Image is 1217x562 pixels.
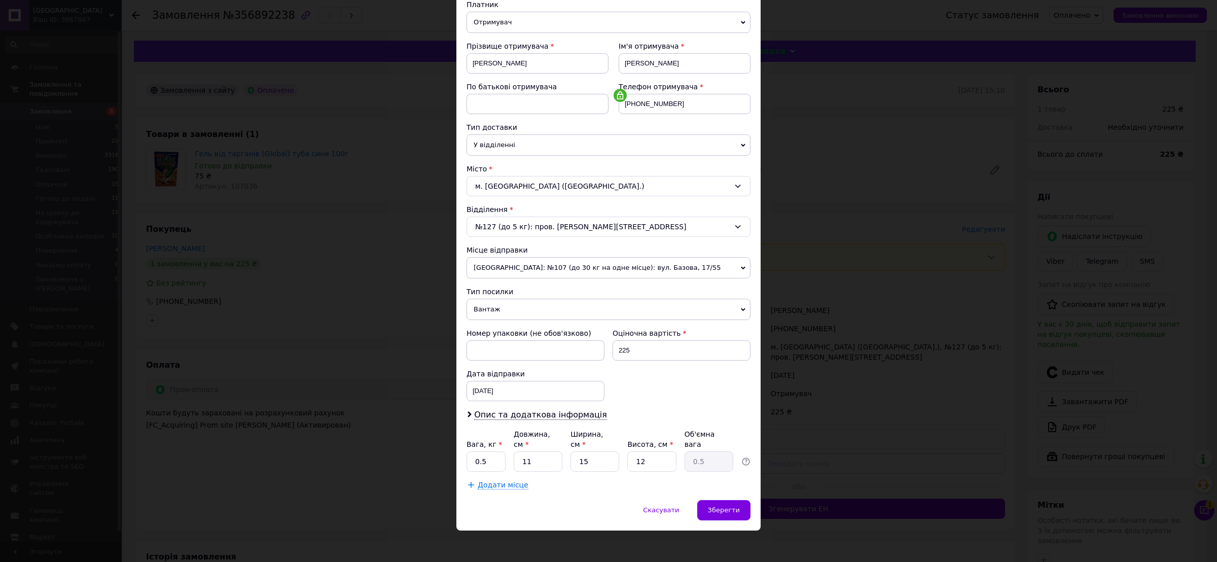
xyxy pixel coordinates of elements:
span: Тип посилки [467,288,513,296]
span: Прізвище отримувача [467,42,549,50]
div: Оціночна вартість [613,328,750,338]
span: Телефон отримувача [619,83,698,91]
div: №127 (до 5 кг): пров. [PERSON_NAME][STREET_ADDRESS] [467,217,750,237]
label: Довжина, см [514,430,550,448]
span: Додати місце [478,481,528,489]
span: Тип доставки [467,123,517,131]
div: Номер упаковки (не обов'язково) [467,328,604,338]
div: м. [GEOGRAPHIC_DATA] ([GEOGRAPHIC_DATA].) [467,176,750,196]
div: Відділення [467,204,750,215]
span: Опис та додаткова інформація [474,410,607,420]
label: Висота, см [627,440,673,448]
span: [GEOGRAPHIC_DATA]: №107 (до 30 кг на одне місце): вул. Базова, 17/55 [467,257,750,278]
span: По батькові отримувача [467,83,557,91]
label: Ширина, см [570,430,603,448]
span: Місце відправки [467,246,528,254]
div: Дата відправки [467,369,604,379]
span: Отримувач [467,12,750,33]
span: Зберегти [708,506,740,514]
span: Вантаж [467,299,750,320]
input: +380 [619,94,750,114]
span: У відділенні [467,134,750,156]
span: Скасувати [643,506,679,514]
label: Вага, кг [467,440,502,448]
div: Місто [467,164,750,174]
span: Ім'я отримувача [619,42,679,50]
div: Об'ємна вага [685,429,733,449]
span: Платник [467,1,498,9]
